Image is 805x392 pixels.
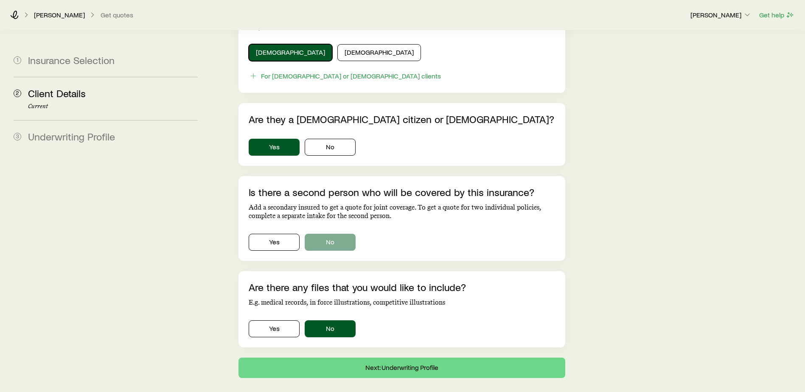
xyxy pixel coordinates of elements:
span: Underwriting Profile [28,130,115,143]
button: No [305,139,356,156]
div: For [DEMOGRAPHIC_DATA] or [DEMOGRAPHIC_DATA] clients [261,72,441,80]
button: No [305,234,356,251]
button: Get help [759,10,795,20]
span: Insurance Selection [28,54,115,66]
button: Yes [249,139,300,156]
button: [DEMOGRAPHIC_DATA] [337,44,421,61]
span: Client Details [28,87,86,99]
span: 3 [14,133,21,140]
button: Yes [249,234,300,251]
span: 2 [14,90,21,97]
p: Current [28,103,198,110]
p: [PERSON_NAME] [690,11,752,19]
button: [DEMOGRAPHIC_DATA] [249,44,332,61]
button: No [305,320,356,337]
p: Is there a second person who will be covered by this insurance? [249,186,555,198]
p: Are they a [DEMOGRAPHIC_DATA] citizen or [DEMOGRAPHIC_DATA]? [249,113,555,125]
p: Add a secondary insured to get a quote for joint coverage. To get a quote for two individual poli... [249,203,555,220]
button: Get quotes [100,11,134,19]
p: E.g. medical records, in force illustrations, competitive illustrations [249,298,555,307]
span: 1 [14,56,21,64]
button: For [DEMOGRAPHIC_DATA] or [DEMOGRAPHIC_DATA] clients [249,71,441,81]
button: Yes [249,320,300,337]
button: [PERSON_NAME] [690,10,752,20]
button: Next: Underwriting Profile [238,358,565,378]
p: [PERSON_NAME] [34,11,85,19]
p: Are there any files that you would like to include? [249,281,555,293]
